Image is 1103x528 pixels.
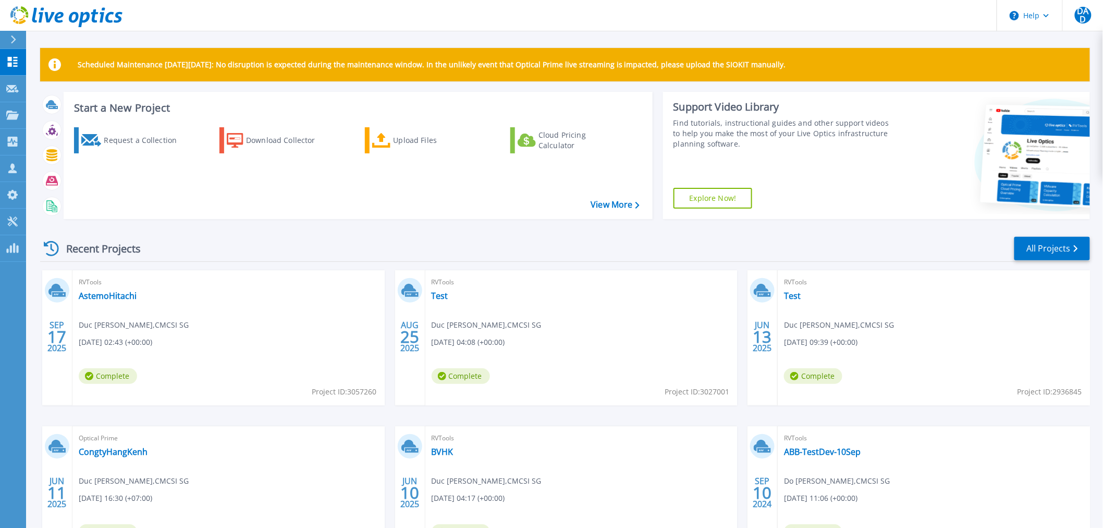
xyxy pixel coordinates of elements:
a: View More [591,200,639,210]
span: [DATE] 11:06 (+00:00) [784,493,857,504]
span: [DATE] 09:39 (+00:00) [784,337,857,348]
a: Cloud Pricing Calculator [510,127,627,153]
a: All Projects [1014,237,1090,260]
a: Upload Files [365,127,481,153]
a: Test [432,291,448,301]
div: Download Collector [246,130,329,151]
span: [DATE] 04:08 (+00:00) [432,337,505,348]
a: BVHK [432,447,454,457]
div: JUN 2025 [47,474,67,512]
a: Download Collector [219,127,336,153]
span: Project ID: 3027001 [665,386,729,398]
span: [DATE] 04:17 (+00:00) [432,493,505,504]
span: Optical Prime [79,433,378,444]
div: Find tutorials, instructional guides and other support videos to help you make the most of your L... [673,118,892,149]
span: 10 [753,488,772,497]
span: Duc [PERSON_NAME] , CMCSI SG [432,319,542,331]
span: Do [PERSON_NAME] , CMCSI SG [784,475,890,487]
span: Duc [PERSON_NAME] , CMCSI SG [784,319,894,331]
a: AstemoHitachi [79,291,137,301]
span: Duc [PERSON_NAME] , CMCSI SG [79,319,189,331]
div: Request a Collection [104,130,187,151]
span: RVTools [432,433,731,444]
a: Test [784,291,801,301]
span: Duc [PERSON_NAME] , CMCSI SG [432,475,542,487]
div: JUN 2025 [400,474,420,512]
span: Project ID: 3057260 [312,386,377,398]
span: 25 [400,332,419,341]
h3: Start a New Project [74,102,639,114]
div: JUN 2025 [753,318,773,356]
span: Complete [784,368,842,384]
a: CongtyHangKenh [79,447,148,457]
span: Project ID: 2936845 [1018,386,1082,398]
a: Request a Collection [74,127,190,153]
div: Cloud Pricing Calculator [538,130,622,151]
span: Duc [PERSON_NAME] , CMCSI SG [79,475,189,487]
span: 17 [47,332,66,341]
span: DAD [1075,7,1092,23]
div: Upload Files [394,130,477,151]
span: RVTools [432,277,731,288]
a: Explore Now! [673,188,753,209]
span: RVTools [784,277,1084,288]
div: SEP 2025 [47,318,67,356]
span: RVTools [79,277,378,288]
span: Complete [432,368,490,384]
div: Recent Projects [40,236,155,261]
div: AUG 2025 [400,318,420,356]
p: Scheduled Maintenance [DATE][DATE]: No disruption is expected during the maintenance window. In t... [78,61,786,69]
span: [DATE] 02:43 (+00:00) [79,337,152,348]
span: 13 [753,332,772,341]
div: Support Video Library [673,100,892,114]
div: SEP 2024 [753,474,773,512]
a: ABB-TestDev-10Sep [784,447,861,457]
span: RVTools [784,433,1084,444]
span: [DATE] 16:30 (+07:00) [79,493,152,504]
span: Complete [79,368,137,384]
span: 10 [400,488,419,497]
span: 11 [47,488,66,497]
